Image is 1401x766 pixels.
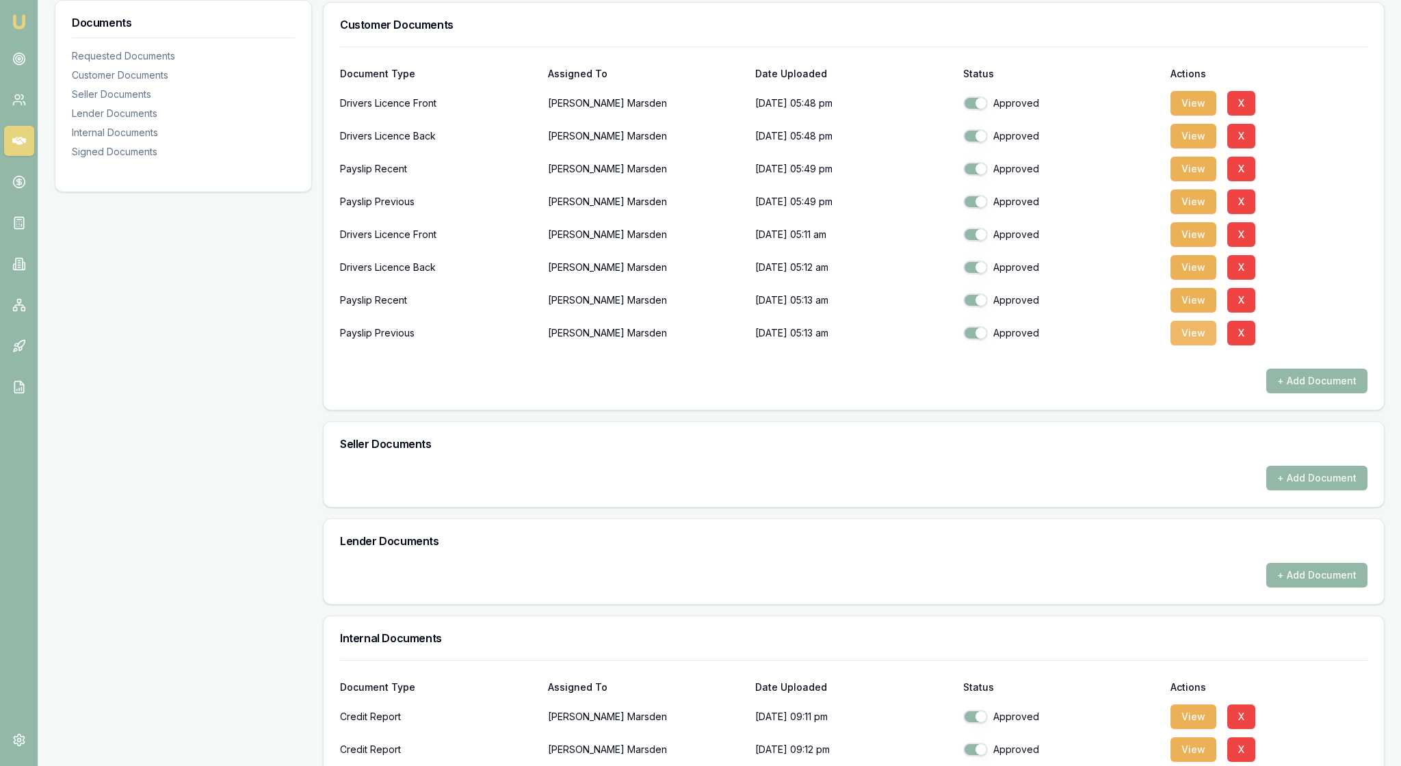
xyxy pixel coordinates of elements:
[1227,288,1255,313] button: X
[548,155,745,183] p: [PERSON_NAME] Marsden
[755,155,952,183] p: [DATE] 05:49 pm
[1170,124,1216,148] button: View
[72,17,295,28] h3: Documents
[1170,321,1216,345] button: View
[548,90,745,117] p: [PERSON_NAME] Marsden
[72,107,295,120] div: Lender Documents
[340,683,537,692] div: Document Type
[755,90,952,117] p: [DATE] 05:48 pm
[340,69,537,79] div: Document Type
[1227,124,1255,148] button: X
[1170,288,1216,313] button: View
[340,254,537,281] div: Drivers Licence Back
[963,326,1160,340] div: Approved
[963,293,1160,307] div: Approved
[1266,369,1367,393] button: + Add Document
[72,68,295,82] div: Customer Documents
[548,188,745,215] p: [PERSON_NAME] Marsden
[1170,704,1216,729] button: View
[1170,157,1216,181] button: View
[963,261,1160,274] div: Approved
[963,683,1160,692] div: Status
[755,703,952,730] p: [DATE] 09:11 pm
[755,736,952,763] p: [DATE] 09:12 pm
[963,710,1160,724] div: Approved
[340,188,537,215] div: Payslip Previous
[548,683,745,692] div: Assigned To
[963,96,1160,110] div: Approved
[755,287,952,314] p: [DATE] 05:13 am
[548,287,745,314] p: [PERSON_NAME] Marsden
[548,736,745,763] p: [PERSON_NAME] Marsden
[755,188,952,215] p: [DATE] 05:49 pm
[340,19,1367,30] h3: Customer Documents
[1227,222,1255,247] button: X
[340,438,1367,449] h3: Seller Documents
[963,129,1160,143] div: Approved
[755,221,952,248] p: [DATE] 05:11 am
[1227,91,1255,116] button: X
[963,743,1160,756] div: Approved
[340,155,537,183] div: Payslip Recent
[1170,222,1216,247] button: View
[72,145,295,159] div: Signed Documents
[1227,321,1255,345] button: X
[755,683,952,692] div: Date Uploaded
[755,254,952,281] p: [DATE] 05:12 am
[1227,737,1255,762] button: X
[340,90,537,117] div: Drivers Licence Front
[340,736,537,763] div: Credit Report
[963,228,1160,241] div: Approved
[11,14,27,30] img: emu-icon-u.png
[1170,683,1367,692] div: Actions
[72,49,295,63] div: Requested Documents
[1227,255,1255,280] button: X
[548,319,745,347] p: [PERSON_NAME] Marsden
[72,88,295,101] div: Seller Documents
[1227,189,1255,214] button: X
[1266,563,1367,587] button: + Add Document
[548,703,745,730] p: [PERSON_NAME] Marsden
[72,126,295,140] div: Internal Documents
[548,254,745,281] p: [PERSON_NAME] Marsden
[548,221,745,248] p: [PERSON_NAME] Marsden
[1170,189,1216,214] button: View
[548,122,745,150] p: [PERSON_NAME] Marsden
[340,703,537,730] div: Credit Report
[1227,704,1255,729] button: X
[1227,157,1255,181] button: X
[340,633,1367,644] h3: Internal Documents
[340,122,537,150] div: Drivers Licence Back
[340,536,1367,546] h3: Lender Documents
[1170,69,1367,79] div: Actions
[963,69,1160,79] div: Status
[340,319,537,347] div: Payslip Previous
[1266,466,1367,490] button: + Add Document
[340,287,537,314] div: Payslip Recent
[755,319,952,347] p: [DATE] 05:13 am
[755,69,952,79] div: Date Uploaded
[548,69,745,79] div: Assigned To
[1170,255,1216,280] button: View
[755,122,952,150] p: [DATE] 05:48 pm
[1170,91,1216,116] button: View
[1170,737,1216,762] button: View
[963,162,1160,176] div: Approved
[340,221,537,248] div: Drivers Licence Front
[963,195,1160,209] div: Approved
